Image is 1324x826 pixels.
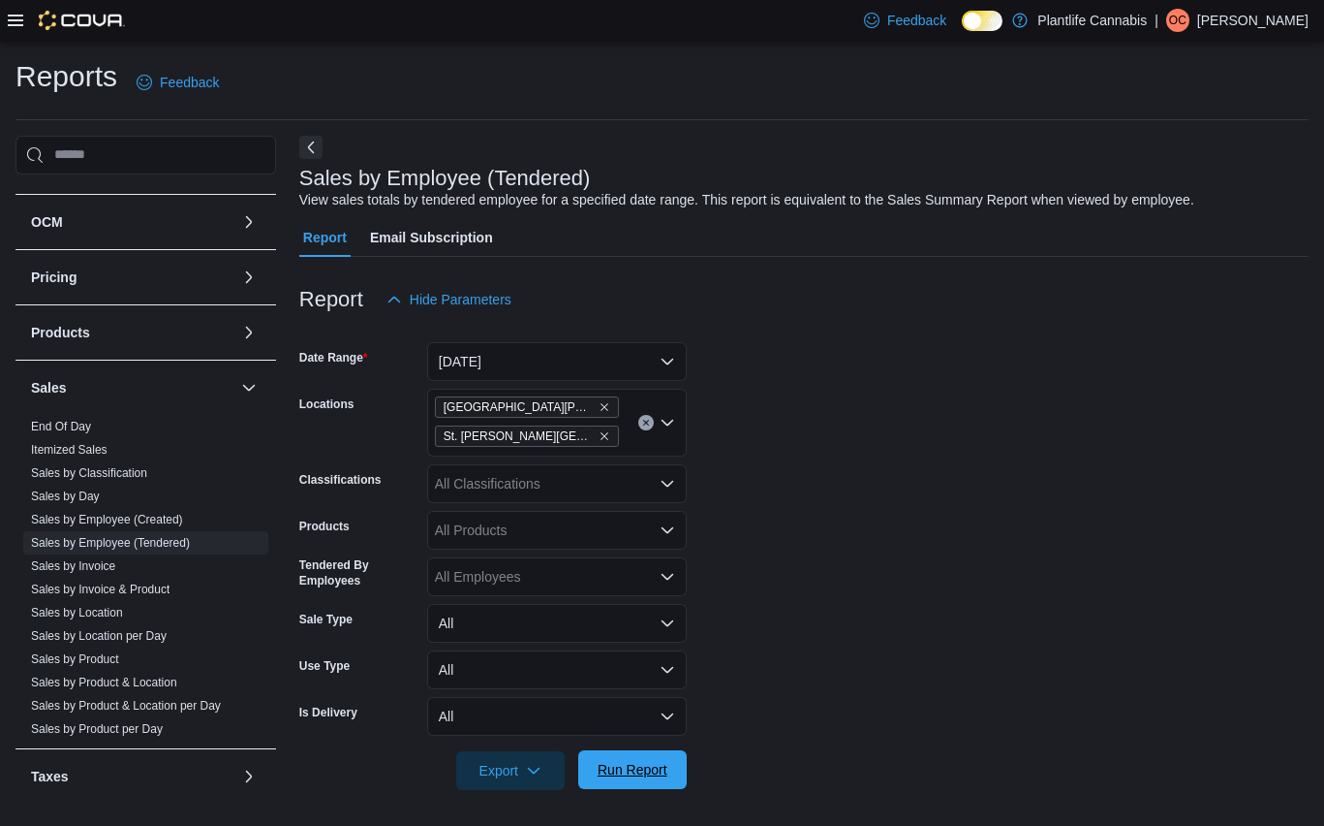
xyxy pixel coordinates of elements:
span: St. [PERSON_NAME][GEOGRAPHIC_DATA] [444,427,595,446]
a: Sales by Location per Day [31,629,167,643]
span: Sales by Product & Location per Day [31,698,221,714]
div: Orianna Christensen [1166,9,1189,32]
span: End Of Day [31,419,91,434]
a: End Of Day [31,420,91,433]
span: St. Albert - Jensen Lakes [435,426,619,447]
h1: Reports [15,57,117,96]
a: Sales by Employee (Created) [31,513,183,526]
span: [GEOGRAPHIC_DATA][PERSON_NAME] [444,397,595,417]
span: Sales by Location per Day [31,628,167,644]
a: Sales by Product & Location per Day [31,699,221,713]
button: Next [299,136,323,159]
button: [DATE] [427,342,687,381]
h3: Pricing [31,268,77,287]
button: Sales [31,378,233,397]
a: Feedback [129,63,227,102]
label: Sale Type [299,612,353,627]
button: All [427,651,687,689]
span: Sales by Product [31,651,119,667]
span: Feedback [887,11,946,30]
h3: OCM [31,212,63,232]
div: View sales totals by tendered employee for a specified date range. This report is equivalent to t... [299,190,1194,210]
h3: Sales by Employee (Tendered) [299,167,591,190]
p: Plantlife Cannabis [1037,9,1147,32]
span: Sales by Product per Day [31,721,163,737]
span: Report [303,218,347,257]
span: St. Albert - Erin Ridge [435,397,619,418]
button: Pricing [237,266,261,289]
label: Is Delivery [299,705,357,720]
span: Sales by Employee (Created) [31,512,183,527]
button: Clear input [638,415,654,430]
button: All [427,604,687,643]
label: Products [299,519,350,534]
span: Sales by Classification [31,465,147,481]
button: Taxes [237,765,261,788]
a: Sales by Invoice [31,559,115,573]
button: Open list of options [660,523,675,538]
a: Sales by Day [31,490,100,503]
button: Pricing [31,268,233,287]
span: Run Report [598,760,667,779]
button: Remove St. Albert - Jensen Lakes from selection in this group [599,430,610,442]
h3: Taxes [31,767,69,786]
a: Sales by Product & Location [31,676,177,689]
span: Sales by Employee (Tendered) [31,535,190,551]
span: OC [1169,9,1186,32]
h3: Sales [31,378,67,397]
span: Email Subscription [370,218,493,257]
span: Dark Mode [962,31,963,32]
button: Run Report [578,750,687,789]
a: Sales by Invoice & Product [31,583,169,596]
div: Sales [15,415,276,748]
input: Dark Mode [962,11,1002,31]
a: Sales by Classification [31,466,147,480]
label: Use Type [299,658,350,674]
label: Tendered By Employees [299,557,419,588]
p: [PERSON_NAME] [1197,9,1309,32]
button: Remove St. Albert - Erin Ridge from selection in this group [599,401,610,413]
span: Sales by Day [31,489,100,504]
h3: Report [299,288,363,311]
p: | [1155,9,1158,32]
button: Hide Parameters [379,280,519,319]
button: Open list of options [660,476,675,492]
button: Taxes [31,767,233,786]
button: Sales [237,376,261,399]
label: Locations [299,397,354,412]
button: Export [456,751,565,790]
a: Sales by Employee (Tendered) [31,536,190,550]
button: Products [31,323,233,342]
button: Open list of options [660,415,675,430]
span: Itemized Sales [31,442,108,458]
label: Classifications [299,472,382,488]
span: Sales by Invoice & Product [31,582,169,597]
a: Sales by Product [31,652,119,666]
a: Itemized Sales [31,443,108,457]
h3: Products [31,323,90,342]
span: Feedback [160,73,219,92]
img: Cova [39,11,125,30]
button: OCM [31,212,233,232]
span: Export [468,751,553,790]
span: Sales by Location [31,605,123,620]
span: Sales by Product & Location [31,675,177,690]
label: Date Range [299,350,368,365]
a: Sales by Product per Day [31,722,163,736]
span: Hide Parameters [410,290,511,309]
button: Products [237,321,261,344]
button: OCM [237,210,261,234]
button: All [427,697,687,736]
span: Sales by Invoice [31,558,115,574]
button: Open list of options [660,569,675,585]
a: Sales by Location [31,606,123,619]
a: Feedback [856,1,954,40]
